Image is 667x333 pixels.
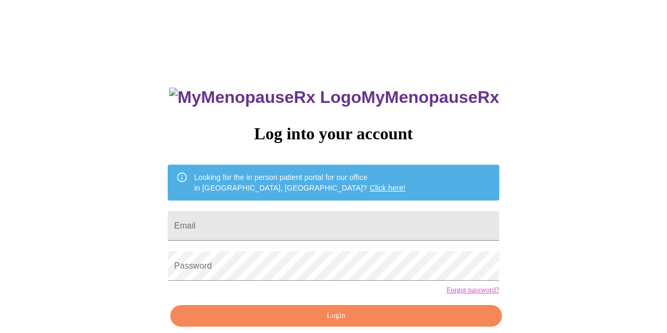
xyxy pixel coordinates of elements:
span: Login [182,309,489,322]
h3: Log into your account [168,124,499,144]
h3: MyMenopauseRx [169,88,499,107]
div: Looking for the in person patient portal for our office in [GEOGRAPHIC_DATA], [GEOGRAPHIC_DATA]? [194,168,405,197]
a: Forgot password? [447,286,499,294]
button: Login [170,305,501,327]
img: MyMenopauseRx Logo [169,88,361,107]
a: Click here! [370,184,405,192]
